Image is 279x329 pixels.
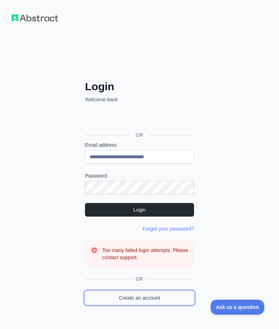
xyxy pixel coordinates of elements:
[133,275,146,282] span: OR
[81,111,196,127] iframe: Sign in with Google Button
[85,96,194,103] p: Welcome back
[85,141,194,149] label: Email address
[85,172,194,179] label: Password
[130,131,149,139] span: OR
[102,247,188,261] h3: Too many failed login attempts. Please contact support.
[11,14,58,21] img: Workflow
[85,291,194,305] a: Create an account
[143,226,194,232] a: Forgot your password?
[85,203,194,217] button: Login
[211,300,265,315] iframe: Toggle Customer Support
[85,80,194,93] h2: Login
